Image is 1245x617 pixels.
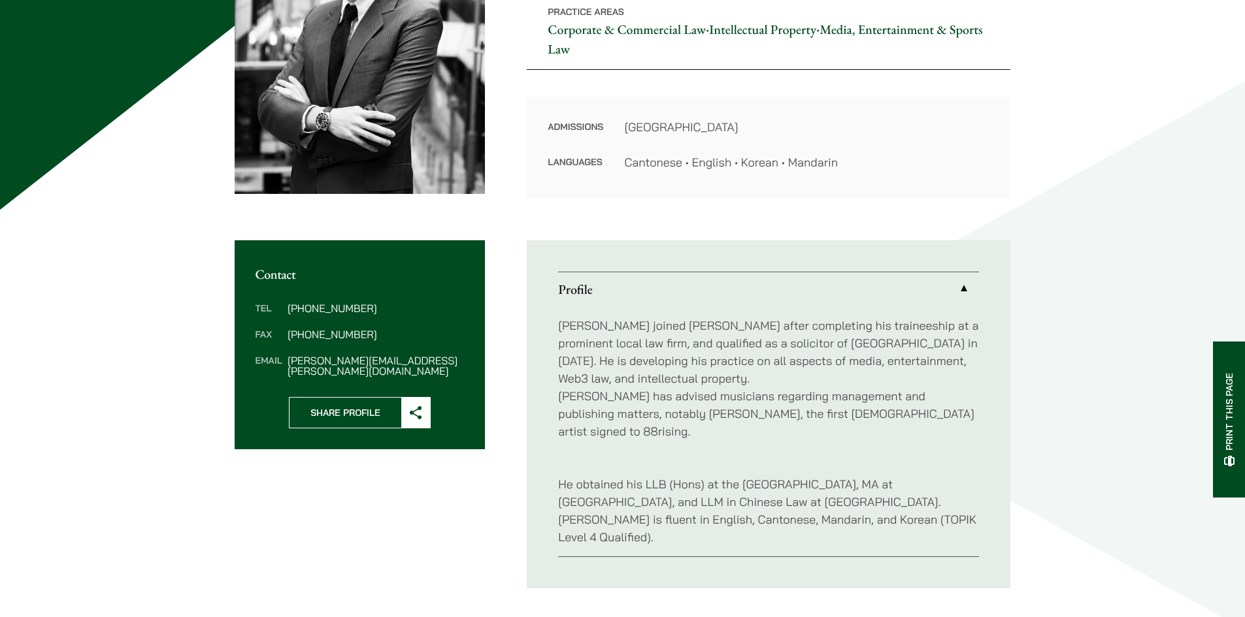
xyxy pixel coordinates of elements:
[256,266,465,282] h2: Contact
[624,153,989,171] dd: Cantonese • English • Korean • Mandarin
[256,329,282,355] dt: Fax
[256,355,282,376] dt: Email
[290,398,401,428] span: Share Profile
[288,329,464,340] dd: [PHONE_NUMBER]
[548,118,603,153] dt: Admissions
[548,21,982,57] a: Media, Entertainment & Sports Law
[289,397,431,428] button: Share Profile
[558,458,979,546] p: He obtained his LLB (Hons) at the [GEOGRAPHIC_DATA], MA at [GEOGRAPHIC_DATA], and LLM in Chinese ...
[548,153,603,171] dt: Languages
[288,355,464,376] dd: [PERSON_NAME][EMAIL_ADDRESS][PERSON_NAME][DOMAIN_NAME]
[558,306,979,556] div: Profile
[709,21,816,38] a: Intellectual Property
[548,6,624,18] span: Practice Areas
[256,303,282,329] dt: Tel
[548,21,706,38] a: Corporate & Commercial Law
[288,303,464,313] dd: [PHONE_NUMBER]
[624,118,989,136] dd: [GEOGRAPHIC_DATA]
[558,317,979,440] p: [PERSON_NAME] joined [PERSON_NAME] after completing his traineeship at a prominent local law firm...
[558,272,979,306] a: Profile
